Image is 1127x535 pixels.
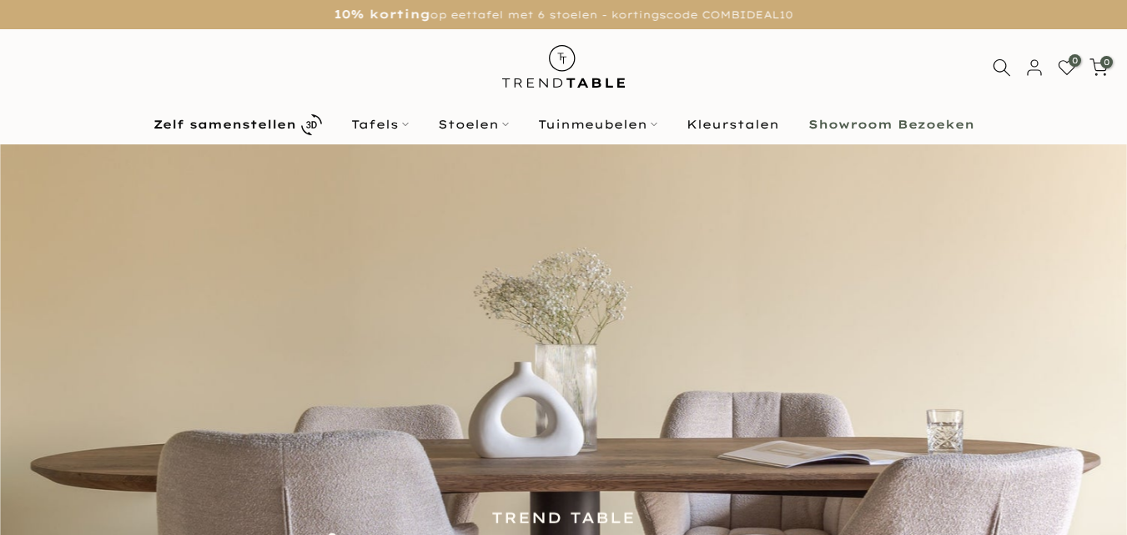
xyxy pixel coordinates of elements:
img: trend-table [491,29,636,103]
p: op eettafel met 6 stoelen - kortingscode COMBIDEAL10 [21,4,1106,25]
span: 0 [1069,54,1081,67]
a: 0 [1089,58,1108,77]
b: Zelf samenstellen [153,119,296,130]
a: Kleurstalen [672,114,793,134]
a: Tuinmeubelen [523,114,672,134]
strong: 10% korting [335,7,430,22]
span: 0 [1100,56,1113,68]
iframe: toggle-frame [2,450,85,533]
b: Showroom Bezoeken [808,119,974,130]
a: 0 [1058,58,1076,77]
a: Showroom Bezoeken [793,114,989,134]
a: Tafels [336,114,423,134]
a: Stoelen [423,114,523,134]
a: Zelf samenstellen [138,110,336,139]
